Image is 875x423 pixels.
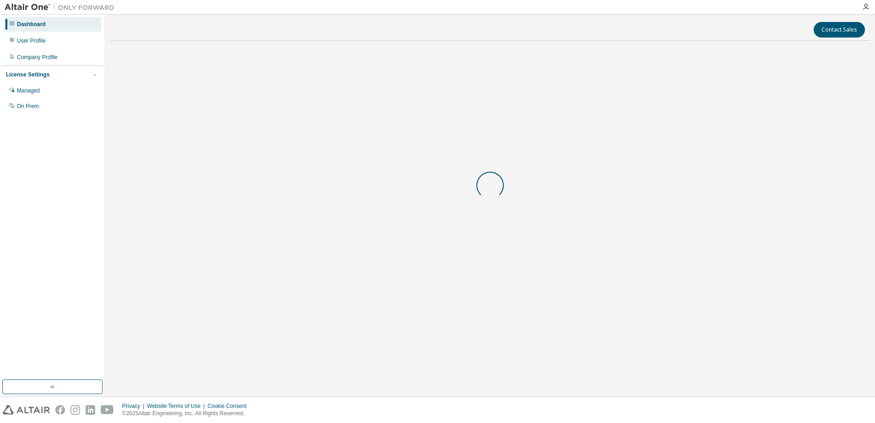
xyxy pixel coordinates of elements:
div: License Settings [6,71,49,78]
img: altair_logo.svg [3,405,50,415]
img: linkedin.svg [86,405,95,415]
div: Website Terms of Use [147,402,207,410]
img: youtube.svg [101,405,114,415]
img: instagram.svg [70,405,80,415]
div: User Profile [17,37,46,44]
div: Cookie Consent [207,402,252,410]
div: Dashboard [17,21,46,28]
div: Managed [17,87,40,94]
img: facebook.svg [55,405,65,415]
p: © 2025 Altair Engineering, Inc. All Rights Reserved. [122,410,252,418]
button: Contact Sales [814,22,865,38]
div: On Prem [17,103,39,110]
div: Privacy [122,402,147,410]
div: Company Profile [17,54,58,61]
img: Altair One [5,3,119,12]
